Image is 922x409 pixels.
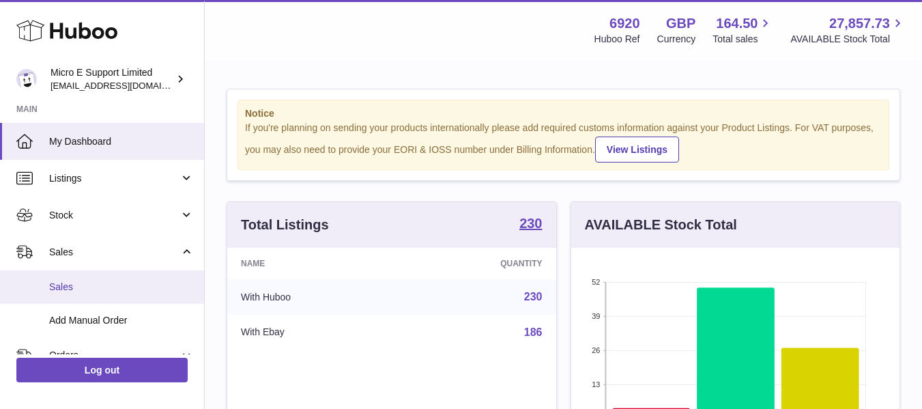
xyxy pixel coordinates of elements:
strong: GBP [666,14,695,33]
div: Currency [657,33,696,46]
td: With Ebay [227,315,401,350]
text: 13 [592,380,600,389]
a: 27,857.73 AVAILABLE Stock Total [790,14,906,46]
div: If you're planning on sending your products internationally please add required customs informati... [245,122,882,163]
th: Quantity [401,248,556,279]
span: 164.50 [716,14,758,33]
span: [EMAIL_ADDRESS][DOMAIN_NAME] [51,80,201,91]
img: contact@micropcsupport.com [16,69,37,89]
span: Sales [49,246,179,259]
div: Huboo Ref [594,33,640,46]
th: Name [227,248,401,279]
a: 164.50 Total sales [712,14,773,46]
span: Orders [49,349,179,362]
a: Log out [16,358,188,382]
a: View Listings [595,137,679,163]
text: 26 [592,346,600,354]
strong: 230 [519,216,542,230]
text: 52 [592,278,600,286]
a: 186 [524,326,543,338]
span: Add Manual Order [49,314,194,327]
text: 39 [592,312,600,320]
td: With Huboo [227,279,401,315]
a: 230 [524,291,543,302]
span: 27,857.73 [829,14,890,33]
h3: Total Listings [241,216,329,234]
strong: 6920 [609,14,640,33]
strong: Notice [245,107,882,120]
span: Stock [49,209,179,222]
span: Total sales [712,33,773,46]
span: Listings [49,172,179,185]
h3: AVAILABLE Stock Total [585,216,737,234]
span: My Dashboard [49,135,194,148]
span: Sales [49,281,194,294]
span: AVAILABLE Stock Total [790,33,906,46]
div: Micro E Support Limited [51,66,173,92]
a: 230 [519,216,542,233]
